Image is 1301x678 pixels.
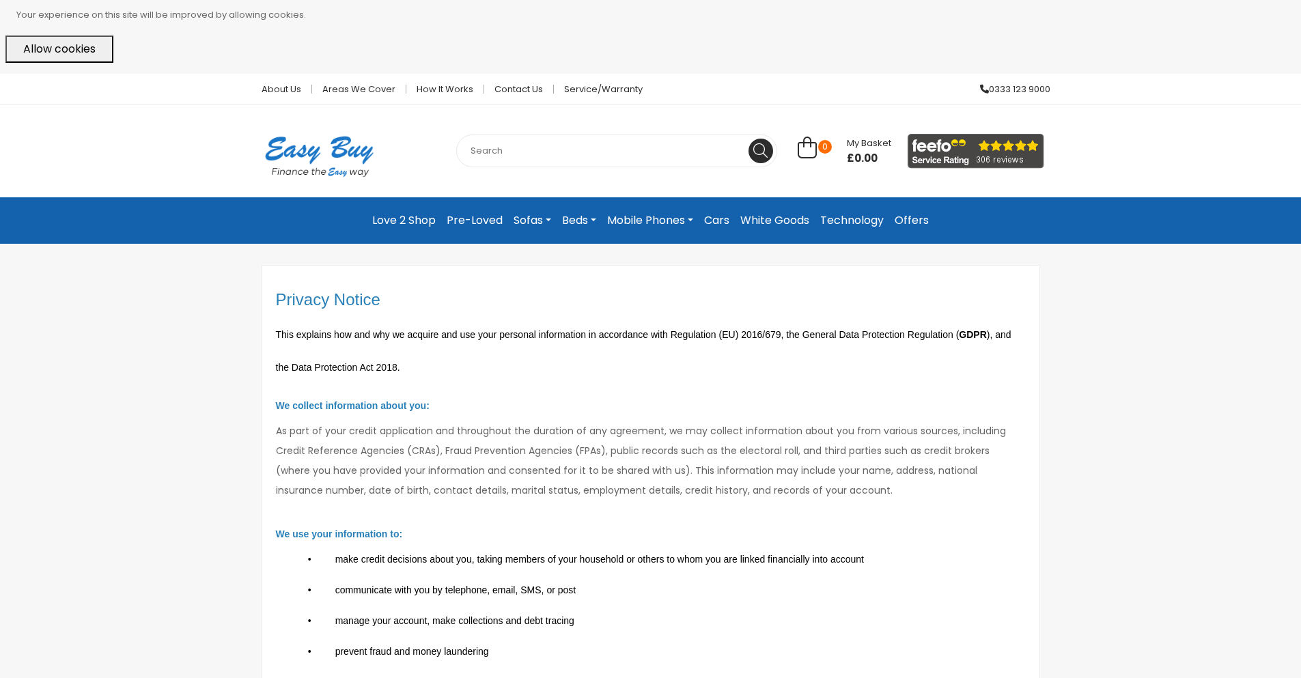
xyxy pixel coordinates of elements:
[276,400,430,411] b: We collect information about you:
[908,134,1044,169] img: feefo_logo
[847,152,891,165] span: £0.00
[367,208,441,233] a: Love 2 Shop
[251,85,312,94] a: About Us
[456,135,777,167] input: Search
[251,118,387,195] img: Easy Buy
[441,208,508,233] a: Pre-Loved
[5,36,113,63] button: Allow cookies
[735,208,815,233] a: White Goods
[276,290,380,309] span: Privacy Notice
[508,208,557,233] a: Sofas
[276,424,1006,497] span: As part of your credit application and throughout the duration of any agreement, we may collect i...
[889,208,934,233] a: Offers
[276,528,403,539] b: We use your information to:
[276,329,1011,373] span: This explains how and why we acquire and use your personal information in accordance with Regulat...
[484,85,554,94] a: Contact Us
[970,85,1050,94] a: 0333 123 9000
[554,85,643,94] a: Service/Warranty
[815,208,889,233] a: Technology
[308,646,489,657] span: • prevent fraud and money laundering
[602,208,699,233] a: Mobile Phones
[308,615,574,626] span: • manage your account, make collections and debt tracing
[798,144,891,160] a: 0 My Basket £0.00
[818,140,832,154] span: 0
[959,329,986,340] b: GDPR
[847,137,891,150] span: My Basket
[308,554,864,565] span: • make credit decisions about you, taking members of your household or others to whom you are lin...
[699,208,735,233] a: Cars
[406,85,484,94] a: How it works
[557,208,602,233] a: Beds
[308,584,576,595] span: • communicate with you by telephone, email, SMS, or post
[16,5,1296,25] p: Your experience on this site will be improved by allowing cookies.
[312,85,406,94] a: Areas we cover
